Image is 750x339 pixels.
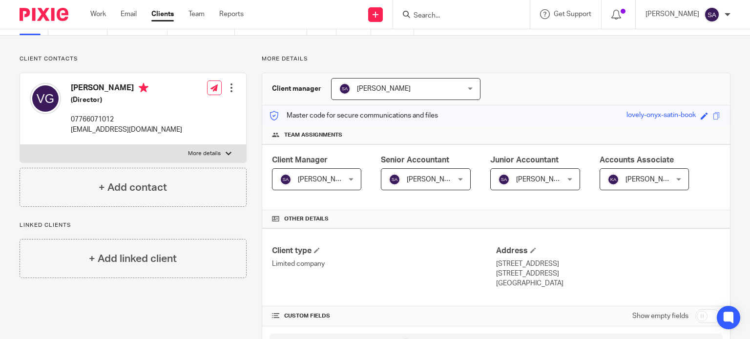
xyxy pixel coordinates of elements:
[151,9,174,19] a: Clients
[704,7,720,22] img: svg%3E
[121,9,137,19] a: Email
[139,83,148,93] i: Primary
[607,174,619,185] img: svg%3E
[496,246,720,256] h4: Address
[280,174,292,185] img: svg%3E
[89,251,177,266] h4: + Add linked client
[498,174,510,185] img: svg%3E
[188,150,221,158] p: More details
[646,9,699,19] p: [PERSON_NAME]
[20,221,247,229] p: Linked clients
[99,180,167,195] h4: + Add contact
[496,269,720,279] p: [STREET_ADDRESS]
[554,11,591,18] span: Get Support
[632,311,688,321] label: Show empty fields
[381,156,449,164] span: Senior Accountant
[272,156,328,164] span: Client Manager
[284,215,329,223] span: Other details
[270,111,438,120] p: Master code for secure communications and files
[188,9,205,19] a: Team
[413,12,500,20] input: Search
[71,115,182,124] p: 07766071012
[339,83,351,95] img: svg%3E
[490,156,559,164] span: Junior Accountant
[20,8,68,21] img: Pixie
[407,176,460,183] span: [PERSON_NAME]
[20,55,247,63] p: Client contacts
[71,83,182,95] h4: [PERSON_NAME]
[357,85,411,92] span: [PERSON_NAME]
[626,110,696,121] div: lovely-onyx-satin-book
[272,84,321,94] h3: Client manager
[600,156,674,164] span: Accounts Associate
[625,176,679,183] span: [PERSON_NAME]
[389,174,400,185] img: svg%3E
[284,131,342,139] span: Team assignments
[219,9,244,19] a: Reports
[90,9,106,19] a: Work
[496,279,720,288] p: [GEOGRAPHIC_DATA]
[262,55,730,63] p: More details
[272,259,496,269] p: Limited company
[516,176,570,183] span: [PERSON_NAME]
[298,176,352,183] span: [PERSON_NAME]
[496,259,720,269] p: [STREET_ADDRESS]
[30,83,61,114] img: svg%3E
[71,95,182,105] h5: (Director)
[272,246,496,256] h4: Client type
[272,312,496,320] h4: CUSTOM FIELDS
[71,125,182,135] p: [EMAIL_ADDRESS][DOMAIN_NAME]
